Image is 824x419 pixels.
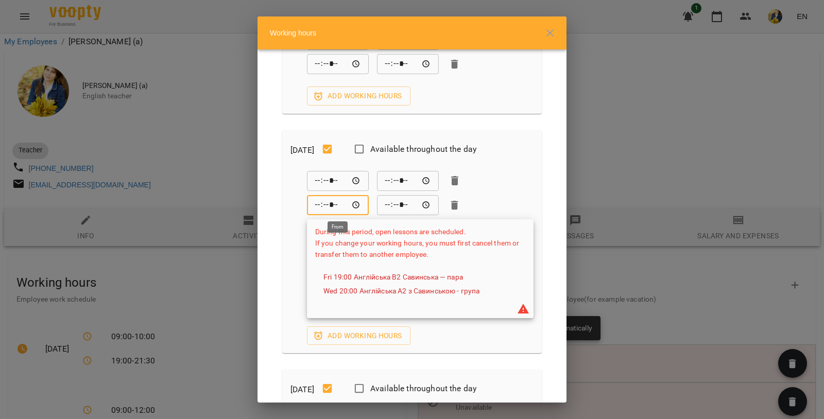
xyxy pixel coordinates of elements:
a: Wed 20:00 Англійська А2 з Савинською - група [323,286,480,296]
div: Working hours [257,16,566,49]
span: Add working hours [315,90,402,102]
span: During this period, open lessons are scheduled. If you change your working hours, you must first ... [315,228,519,258]
a: Fri 19:00 Англійська В2 Савинська — пара [323,272,463,283]
button: Add working hours [307,86,410,105]
div: From [307,54,369,75]
button: Delete [447,57,462,72]
div: To [377,170,439,191]
div: To [377,54,439,75]
span: Add working hours [315,329,402,342]
span: Available throughout the day [370,382,476,395]
div: To [377,195,439,216]
button: Delete [447,173,462,188]
div: From [307,170,369,191]
h6: [DATE] [290,143,314,158]
button: Add working hours [307,326,410,345]
button: Delete [447,198,462,213]
h6: [DATE] [290,382,314,397]
span: Available throughout the day [370,143,476,155]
